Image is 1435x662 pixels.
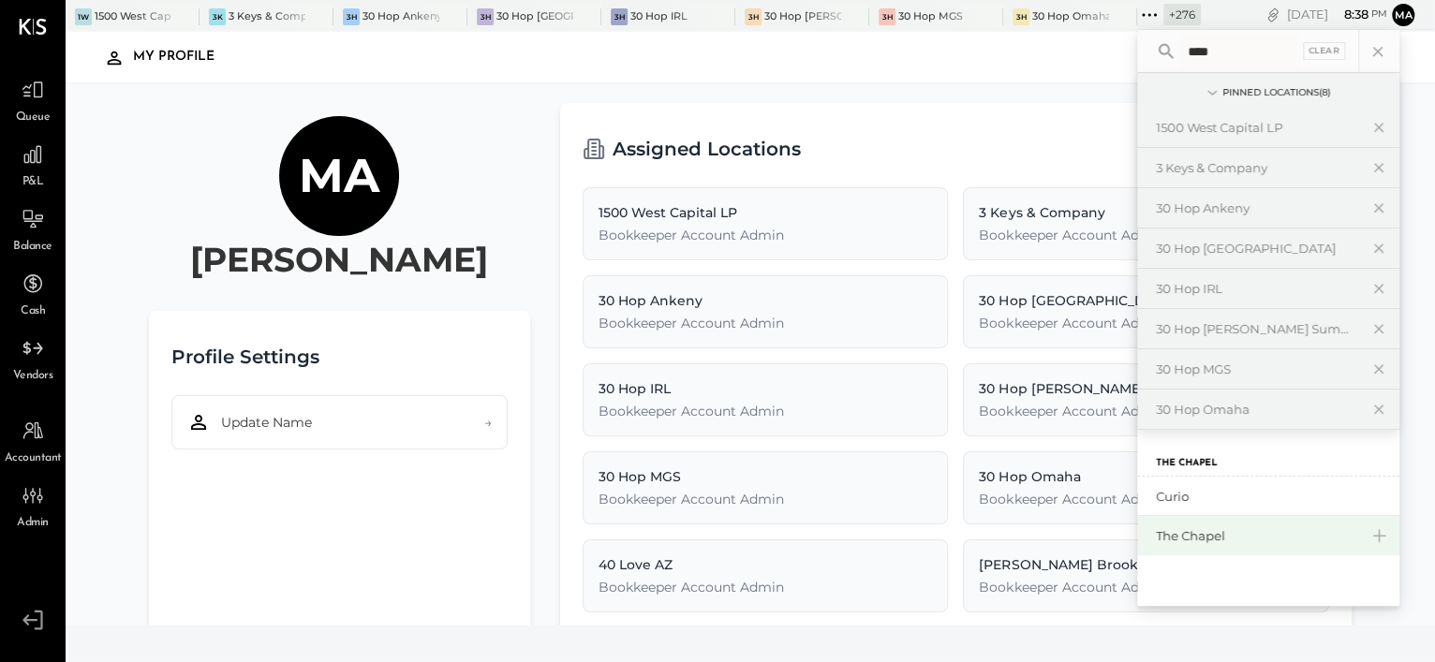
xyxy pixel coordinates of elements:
[979,203,1313,222] div: 3 Keys & Company
[1156,320,1358,338] div: 30 Hop [PERSON_NAME] Summit
[1371,7,1387,21] span: pm
[1,331,65,385] a: Vendors
[16,110,51,126] span: Queue
[95,9,171,24] div: 1500 West Capital LP
[898,9,963,24] div: 30 Hop MGS
[599,291,933,310] div: 30 Hop Ankeny
[599,379,933,398] div: 30 Hop IRL
[1156,199,1358,217] div: 30 Hop Ankeny
[484,413,492,432] span: →
[362,9,439,24] div: 30 Hop Ankeny
[599,226,933,244] div: Bookkeeper Account Admin
[21,303,45,320] span: Cash
[1156,457,1217,470] label: The Chapel
[171,395,508,449] button: Update Name→
[1,478,65,532] a: Admin
[979,226,1313,244] div: Bookkeeper Account Admin
[979,490,1313,508] div: Bookkeeper Account Admin
[1156,280,1358,298] div: 30 Hop IRL
[1156,240,1358,257] div: 30 Hop [GEOGRAPHIC_DATA]
[1303,42,1346,60] div: Clear
[611,8,628,25] div: 3H
[599,314,933,332] div: Bookkeeper Account Admin
[229,9,305,24] div: 3 Keys & Company
[1156,401,1358,419] div: 30 Hop Omaha
[5,450,62,467] span: Accountant
[477,8,494,25] div: 3H
[630,9,688,24] div: 30 Hop IRL
[745,8,762,25] div: 3H
[599,402,933,420] div: Bookkeeper Account Admin
[171,333,319,380] h2: Profile Settings
[979,402,1313,420] div: Bookkeeper Account Admin
[599,555,933,574] div: 40 Love AZ
[343,8,360,25] div: 3H
[1222,86,1330,99] div: Pinned Locations ( 8 )
[1156,360,1358,378] div: 30 Hop MGS
[979,379,1313,398] div: 30 Hop [PERSON_NAME] Summit
[209,8,226,25] div: 3K
[13,239,52,256] span: Balance
[599,578,933,596] div: Bookkeeper Account Admin
[1264,5,1282,24] div: copy link
[1,413,65,467] a: Accountant
[1287,6,1387,23] div: [DATE]
[17,515,49,532] span: Admin
[1,266,65,320] a: Cash
[221,413,312,432] span: Update Name
[879,8,895,25] div: 3H
[979,555,1313,574] div: [PERSON_NAME] Brooklyn / Rebel Cafe
[13,368,53,385] span: Vendors
[1156,527,1358,545] div: The Chapel
[599,203,933,222] div: 1500 West Capital LP
[1156,159,1358,177] div: 3 Keys & Company
[299,147,379,205] h1: Ma
[1013,8,1029,25] div: 3H
[979,314,1313,332] div: Bookkeeper Account Admin
[599,490,933,508] div: Bookkeeper Account Admin
[1,137,65,191] a: P&L
[1032,9,1109,24] div: 30 Hop Omaha
[133,42,233,72] div: My Profile
[979,467,1313,486] div: 30 Hop Omaha
[613,125,801,172] h2: Assigned Locations
[599,467,933,486] div: 30 Hop MGS
[75,8,92,25] div: 1W
[764,9,841,24] div: 30 Hop [PERSON_NAME] Summit
[1156,119,1358,137] div: 1500 West Capital LP
[496,9,573,24] div: 30 Hop [GEOGRAPHIC_DATA]
[979,578,1313,596] div: Bookkeeper Account Admin
[979,291,1313,310] div: 30 Hop [GEOGRAPHIC_DATA]
[190,236,488,283] h2: [PERSON_NAME]
[1163,4,1201,25] div: + 276
[1,72,65,126] a: Queue
[1331,6,1368,23] span: 8 : 38
[1392,4,1414,26] button: Ma
[1,201,65,256] a: Balance
[1156,488,1390,506] div: Curio
[22,174,44,191] span: P&L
